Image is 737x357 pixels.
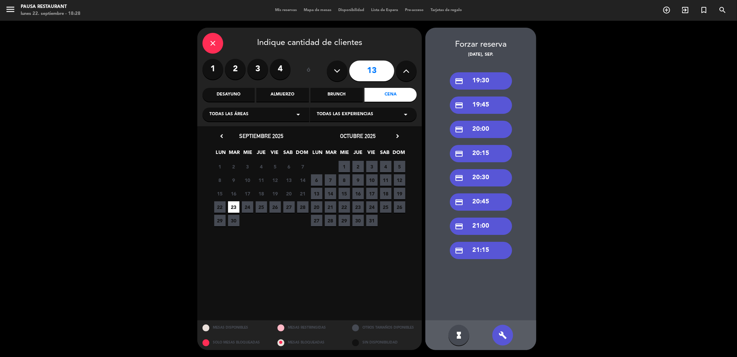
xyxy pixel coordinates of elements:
[366,188,378,199] span: 17
[311,188,322,199] span: 13
[450,218,512,235] div: 21:00
[21,10,81,17] div: lunes 22. septiembre - 18:28
[294,110,302,119] i: arrow_drop_down
[242,188,253,199] span: 17
[339,174,350,186] span: 8
[325,201,336,213] span: 21
[317,111,373,118] span: Todas las experiencias
[455,198,464,207] i: credit_card
[352,188,364,199] span: 16
[311,201,322,213] span: 20
[209,39,217,47] i: close
[283,148,294,160] span: SAB
[394,201,405,213] span: 26
[239,132,283,139] span: septiembre 2025
[197,320,272,335] div: MESAS DISPONIBLES
[228,201,239,213] span: 23
[450,121,512,138] div: 20:00
[283,188,295,199] span: 20
[455,149,464,158] i: credit_card
[455,246,464,255] i: credit_card
[450,97,512,114] div: 19:45
[394,132,401,140] i: chevron_right
[455,174,464,182] i: credit_card
[662,6,671,14] i: add_circle_outline
[450,193,512,211] div: 20:45
[215,148,227,160] span: LUN
[242,174,253,186] span: 10
[339,148,350,160] span: MIE
[283,201,295,213] span: 27
[228,188,239,199] span: 16
[450,169,512,186] div: 20:30
[394,161,405,172] span: 5
[401,8,427,12] span: Pre-acceso
[312,148,323,160] span: LUN
[425,52,536,58] div: [DATE], sep.
[214,174,226,186] span: 8
[269,148,281,160] span: VIE
[297,161,309,172] span: 7
[5,4,16,15] i: menu
[283,161,295,172] span: 6
[272,320,347,335] div: MESAS RESTRINGIDAS
[202,33,417,54] div: Indique cantidad de clientes
[228,161,239,172] span: 2
[242,148,254,160] span: MIE
[681,6,689,14] i: exit_to_app
[214,188,226,199] span: 15
[297,59,320,83] div: ó
[242,201,253,213] span: 24
[256,88,309,102] div: Almuerzo
[450,242,512,259] div: 21:15
[228,215,239,226] span: 30
[270,161,281,172] span: 5
[296,148,308,160] span: DOM
[270,174,281,186] span: 12
[202,88,255,102] div: Desayuno
[455,125,464,134] i: credit_card
[297,188,309,199] span: 21
[297,201,309,213] span: 28
[325,215,336,226] span: 28
[427,8,465,12] span: Tarjetas de regalo
[270,59,291,80] label: 4
[339,161,350,172] span: 1
[256,174,267,186] span: 11
[229,148,240,160] span: MAR
[256,201,267,213] span: 25
[394,174,405,186] span: 12
[21,3,81,10] div: Pausa Restaurant
[718,6,727,14] i: search
[202,59,223,80] label: 1
[450,145,512,162] div: 20:15
[352,148,364,160] span: JUE
[311,88,363,102] div: Brunch
[380,188,391,199] span: 18
[352,161,364,172] span: 2
[425,38,536,52] div: Forzar reserva
[352,201,364,213] span: 23
[366,201,378,213] span: 24
[394,188,405,199] span: 19
[366,174,378,186] span: 10
[366,161,378,172] span: 3
[325,174,336,186] span: 7
[339,188,350,199] span: 15
[214,201,226,213] span: 22
[197,335,272,350] div: SOLO MESAS BLOQUEADAS
[700,6,708,14] i: turned_in_not
[218,132,225,140] i: chevron_left
[365,88,417,102] div: Cena
[335,8,368,12] span: Disponibilidad
[247,59,268,80] label: 3
[256,161,267,172] span: 4
[256,188,267,199] span: 18
[455,101,464,110] i: credit_card
[450,72,512,90] div: 19:30
[283,174,295,186] span: 13
[256,148,267,160] span: JUE
[352,174,364,186] span: 9
[339,215,350,226] span: 29
[325,148,337,160] span: MAR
